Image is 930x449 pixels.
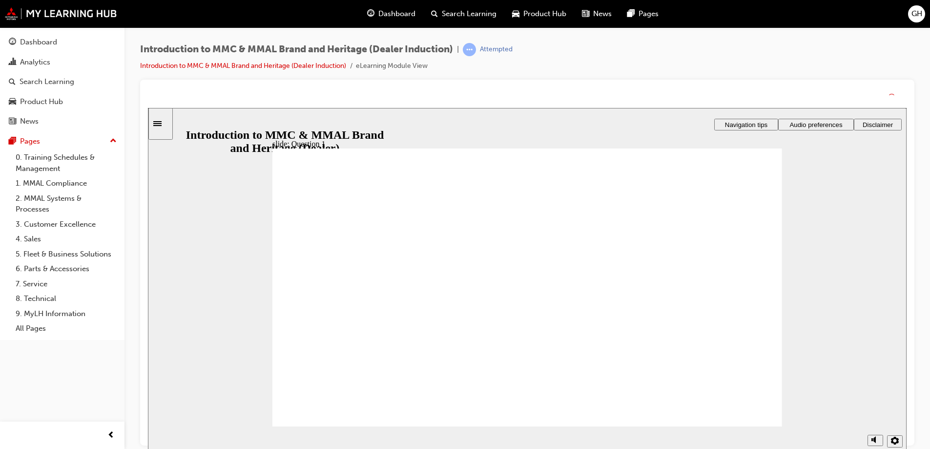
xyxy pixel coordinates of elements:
button: DashboardAnalyticsSearch LearningProduct HubNews [4,31,121,132]
span: chart-icon [9,58,16,67]
button: Settings [739,327,755,340]
span: Disclaimer [715,13,745,21]
span: | [457,44,459,55]
span: guage-icon [367,8,374,20]
a: 1. MMAL Compliance [12,176,121,191]
span: up-icon [110,135,117,148]
input: volume [721,339,784,347]
span: car-icon [9,98,16,107]
span: pages-icon [9,137,16,146]
button: Disclaimer [706,11,754,22]
span: prev-icon [107,429,115,442]
a: Dashboard [4,33,121,51]
span: news-icon [582,8,589,20]
button: Mute (Ctrl+Alt+M) [720,327,735,338]
a: 8. Technical [12,291,121,306]
div: Search Learning [20,76,74,87]
span: Navigation tips [577,13,620,21]
span: learningRecordVerb_ATTEMPT-icon [463,43,476,56]
label: Zoom to fit [739,340,758,365]
span: Audio preferences [641,13,694,21]
span: Search Learning [442,8,496,20]
span: news-icon [9,117,16,126]
div: misc controls [715,319,754,350]
a: news-iconNews [574,4,620,24]
a: 5. Fleet & Business Solutions [12,247,121,262]
a: 2. MMAL Systems & Processes [12,191,121,217]
div: Product Hub [20,96,63,107]
a: 9. MyLH Information [12,306,121,321]
div: Dashboard [20,37,57,48]
a: 7. Service [12,277,121,292]
span: search-icon [431,8,438,20]
span: search-icon [9,78,16,86]
div: Analytics [20,57,50,68]
a: Analytics [4,53,121,71]
span: Product Hub [523,8,566,20]
a: 0. Training Schedules & Management [12,150,121,176]
a: Introduction to MMC & MMAL Brand and Heritage (Dealer Induction) [140,62,346,70]
span: GH [911,8,922,20]
span: pages-icon [627,8,635,20]
button: Navigation tips [566,11,630,22]
a: pages-iconPages [620,4,666,24]
div: Pages [20,136,40,147]
img: mmal [5,7,117,20]
a: All Pages [12,321,121,336]
a: search-iconSearch Learning [423,4,504,24]
span: guage-icon [9,38,16,47]
a: 4. Sales [12,232,121,247]
div: News [20,116,39,127]
a: Search Learning [4,73,121,91]
span: Pages [639,8,659,20]
a: guage-iconDashboard [359,4,423,24]
span: News [593,8,612,20]
li: eLearning Module View [356,61,428,72]
button: Pages [4,132,121,150]
span: Dashboard [378,8,415,20]
span: car-icon [512,8,519,20]
div: Attempted [480,45,513,54]
a: 3. Customer Excellence [12,217,121,232]
a: 6. Parts & Accessories [12,261,121,277]
a: News [4,112,121,130]
a: car-iconProduct Hub [504,4,574,24]
span: Introduction to MMC & MMAL Brand and Heritage (Dealer Induction) [140,44,453,55]
a: Product Hub [4,93,121,111]
button: Audio preferences [630,11,706,22]
button: GH [908,5,925,22]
